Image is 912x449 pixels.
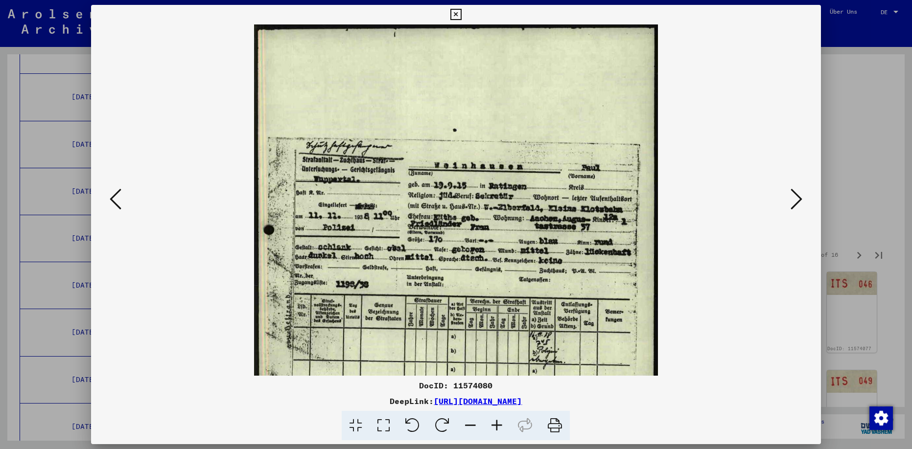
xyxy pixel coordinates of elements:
[91,380,820,391] div: DocID: 11574080
[869,406,893,430] img: Zustimmung ändern
[91,395,820,407] div: DeepLink:
[869,406,892,429] div: Zustimmung ändern
[434,396,522,406] a: [URL][DOMAIN_NAME]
